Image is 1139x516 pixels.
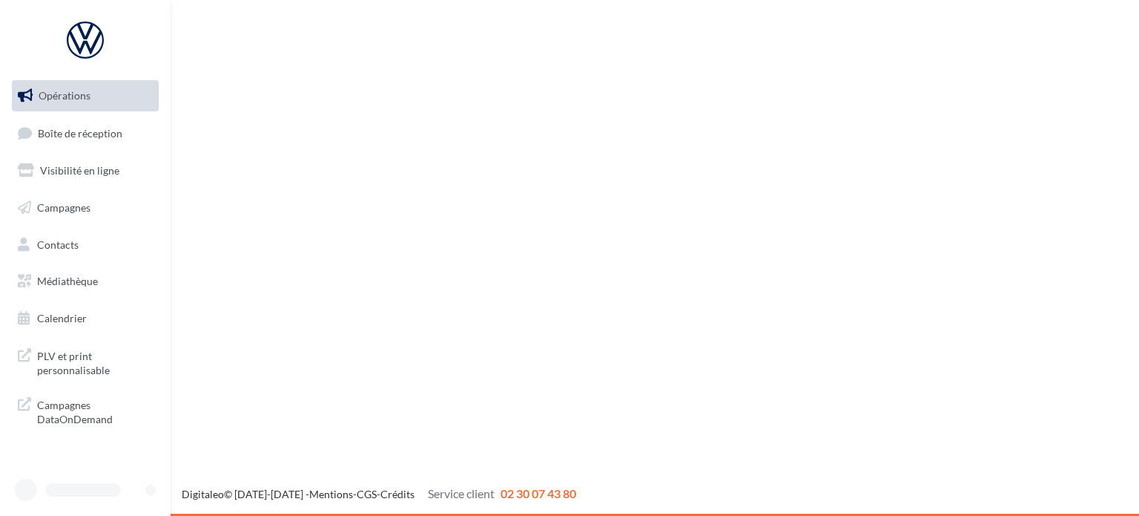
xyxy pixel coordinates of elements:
span: Service client [428,486,495,500]
span: Médiathèque [37,275,98,287]
span: Calendrier [37,312,87,324]
a: Campagnes DataOnDemand [9,389,162,433]
a: Mentions [309,488,353,500]
span: Contacts [37,238,79,250]
span: © [DATE]-[DATE] - - - [182,488,576,500]
a: Visibilité en ligne [9,155,162,186]
span: Opérations [39,89,90,102]
span: Campagnes DataOnDemand [37,395,153,427]
span: 02 30 07 43 80 [501,486,576,500]
span: PLV et print personnalisable [37,346,153,378]
a: Opérations [9,80,162,111]
a: Crédits [380,488,415,500]
span: Campagnes [37,201,90,214]
span: Visibilité en ligne [40,164,119,177]
a: Calendrier [9,303,162,334]
a: Contacts [9,229,162,261]
span: Boîte de réception [38,126,122,139]
a: Digitaleo [182,488,224,500]
a: PLV et print personnalisable [9,340,162,384]
a: Médiathèque [9,266,162,297]
a: Boîte de réception [9,117,162,149]
a: CGS [357,488,377,500]
a: Campagnes [9,192,162,223]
